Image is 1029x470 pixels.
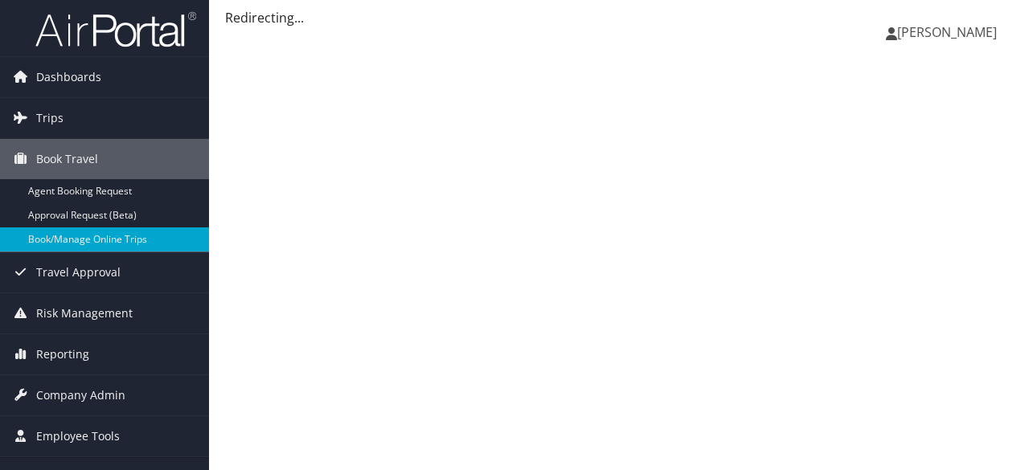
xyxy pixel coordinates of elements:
span: Book Travel [36,139,98,179]
span: [PERSON_NAME] [897,23,997,41]
span: Travel Approval [36,252,121,292]
span: Reporting [36,334,89,374]
a: [PERSON_NAME] [886,8,1013,56]
span: Dashboards [36,57,101,97]
img: airportal-logo.png [35,10,196,48]
span: Employee Tools [36,416,120,456]
div: Redirecting... [225,8,1013,27]
span: Risk Management [36,293,133,333]
span: Trips [36,98,64,138]
span: Company Admin [36,375,125,415]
